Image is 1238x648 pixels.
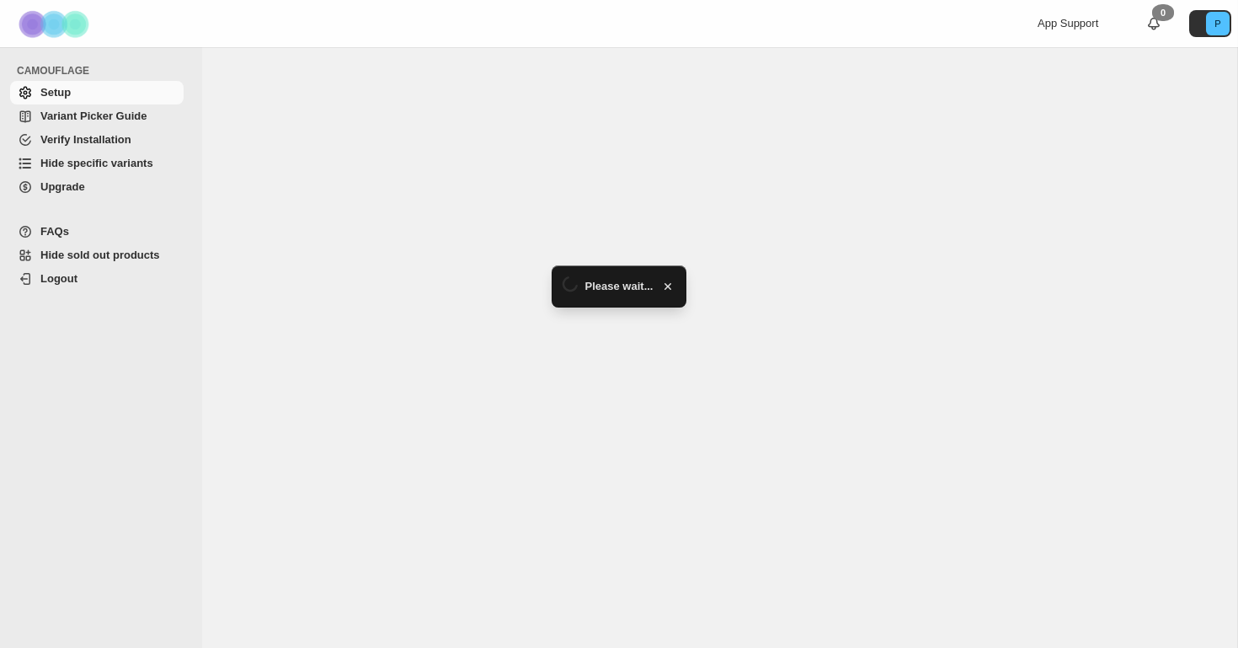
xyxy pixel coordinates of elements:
div: 0 [1152,4,1174,21]
a: Setup [10,81,184,104]
span: Hide specific variants [40,157,153,169]
a: Hide sold out products [10,244,184,267]
a: Upgrade [10,175,184,199]
span: Hide sold out products [40,249,160,261]
text: P [1214,19,1220,29]
span: Verify Installation [40,133,131,146]
span: Upgrade [40,180,85,193]
span: Please wait... [585,278,654,295]
a: 0 [1145,15,1162,32]
span: Avatar with initials P [1206,12,1230,35]
span: Setup [40,86,71,99]
a: Logout [10,267,184,291]
a: FAQs [10,220,184,244]
span: Logout [40,272,77,285]
a: Verify Installation [10,128,184,152]
button: Avatar with initials P [1189,10,1231,37]
a: Hide specific variants [10,152,184,175]
img: Camouflage [13,1,98,47]
span: CAMOUFLAGE [17,64,190,78]
span: FAQs [40,225,69,238]
span: App Support [1038,17,1098,29]
span: Variant Picker Guide [40,110,147,122]
a: Variant Picker Guide [10,104,184,128]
